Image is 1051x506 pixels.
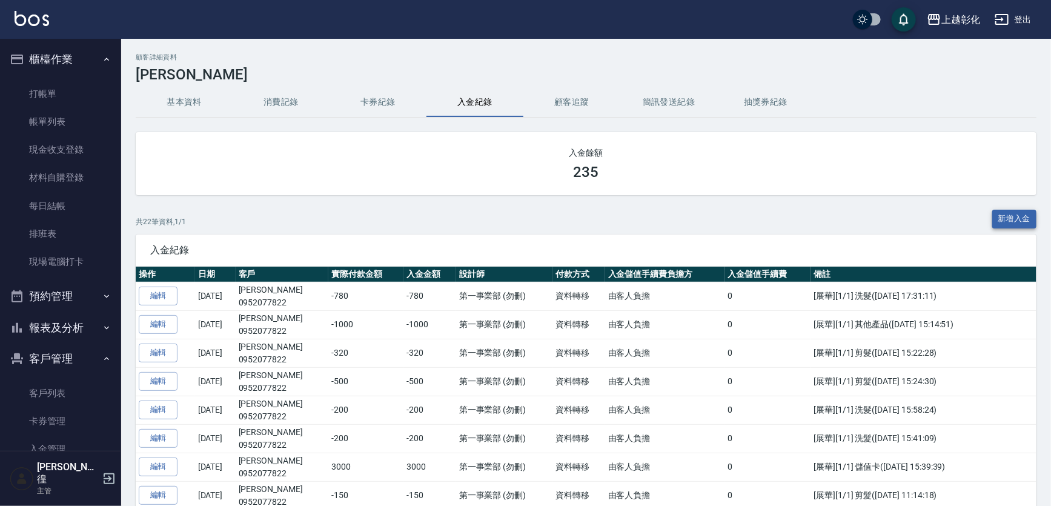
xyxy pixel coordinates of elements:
td: 第一事業部 (勿刪) [456,310,552,339]
a: 客戶列表 [5,379,116,407]
td: 0 [724,339,811,367]
a: 入金管理 [5,435,116,463]
h5: [PERSON_NAME]徨 [37,461,99,485]
button: 上越彰化 [922,7,985,32]
button: 顧客追蹤 [523,88,620,117]
a: 每日結帳 [5,192,116,220]
td: 3000 [403,453,456,481]
a: 卡券管理 [5,407,116,435]
p: 主管 [37,485,99,496]
th: 付款方式 [552,267,605,282]
td: 資料轉移 [552,282,605,310]
h3: [PERSON_NAME] [136,66,1036,83]
td: 由客人負擔 [605,396,724,424]
th: 入金儲值手續費負擔方 [605,267,724,282]
td: 0 [724,310,811,339]
td: 由客人負擔 [605,424,724,453]
td: -200 [328,424,403,453]
td: [PERSON_NAME] [236,339,329,367]
td: [DATE] [195,453,236,481]
a: 編輯 [139,287,177,305]
p: 0952077822 [239,410,326,423]
p: 0952077822 [239,382,326,394]
p: 0952077822 [239,325,326,338]
td: [DATE] [195,339,236,367]
p: 0952077822 [239,353,326,366]
th: 操作 [136,267,195,282]
p: 0952077822 [239,296,326,309]
td: [DATE] [195,396,236,424]
a: 現場電腦打卡 [5,248,116,276]
button: 消費記錄 [233,88,330,117]
th: 客戶 [236,267,329,282]
td: 第一事業部 (勿刪) [456,339,552,367]
td: [展華][1/1] 洗髮([DATE] 15:41:09) [811,424,1036,453]
td: -200 [403,396,456,424]
a: 編輯 [139,372,177,391]
a: 編輯 [139,486,177,505]
button: save [892,7,916,32]
a: 編輯 [139,401,177,419]
th: 日期 [195,267,236,282]
td: [展華][1/1] 其他產品([DATE] 15:14:51) [811,310,1036,339]
h3: 235 [574,164,599,181]
a: 現金收支登錄 [5,136,116,164]
td: -500 [328,367,403,396]
td: [PERSON_NAME] [236,396,329,424]
td: 0 [724,424,811,453]
td: -780 [328,282,403,310]
td: 3000 [328,453,403,481]
td: 由客人負擔 [605,453,724,481]
td: [PERSON_NAME] [236,282,329,310]
p: 0952077822 [239,439,326,451]
a: 編輯 [139,429,177,448]
button: 簡訊發送紀錄 [620,88,717,117]
a: 材料自購登錄 [5,164,116,191]
td: 資料轉移 [552,396,605,424]
td: 由客人負擔 [605,310,724,339]
p: 0952077822 [239,467,326,480]
td: 由客人負擔 [605,367,724,396]
td: -1000 [328,310,403,339]
td: 資料轉移 [552,310,605,339]
td: 資料轉移 [552,367,605,396]
img: Logo [15,11,49,26]
a: 帳單列表 [5,108,116,136]
a: 編輯 [139,458,177,476]
th: 設計師 [456,267,552,282]
td: 第一事業部 (勿刪) [456,396,552,424]
button: 基本資料 [136,88,233,117]
td: [DATE] [195,282,236,310]
button: 櫃檯作業 [5,44,116,75]
button: 抽獎券紀錄 [717,88,814,117]
td: 資料轉移 [552,339,605,367]
td: [展華][1/1] 剪髮([DATE] 15:22:28) [811,339,1036,367]
td: -200 [328,396,403,424]
td: [DATE] [195,310,236,339]
h2: 入金餘額 [150,147,1022,159]
td: [PERSON_NAME] [236,453,329,481]
td: -320 [403,339,456,367]
button: 客戶管理 [5,343,116,375]
td: 資料轉移 [552,453,605,481]
td: 第一事業部 (勿刪) [456,424,552,453]
td: 第一事業部 (勿刪) [456,282,552,310]
td: [展華][1/1] 洗髮([DATE] 17:31:11) [811,282,1036,310]
td: 由客人負擔 [605,339,724,367]
td: -320 [328,339,403,367]
td: 0 [724,367,811,396]
td: 資料轉移 [552,424,605,453]
td: [PERSON_NAME] [236,424,329,453]
td: [DATE] [195,424,236,453]
td: [PERSON_NAME] [236,367,329,396]
a: 打帳單 [5,80,116,108]
td: 第一事業部 (勿刪) [456,453,552,481]
button: 預約管理 [5,281,116,312]
td: 由客人負擔 [605,282,724,310]
td: -200 [403,424,456,453]
th: 入金金額 [403,267,456,282]
td: -500 [403,367,456,396]
td: [DATE] [195,367,236,396]
a: 編輯 [139,344,177,362]
th: 入金儲值手續費 [724,267,811,282]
